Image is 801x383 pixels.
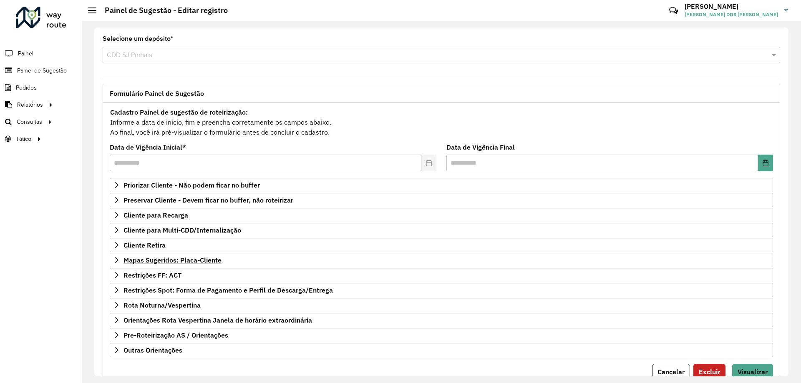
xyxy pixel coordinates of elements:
[96,6,228,15] h2: Painel de Sugestão - Editar registro
[110,90,204,97] span: Formulário Painel de Sugestão
[123,227,241,233] span: Cliente para Multi-CDD/Internalização
[110,238,773,252] a: Cliente Retira
[123,302,201,308] span: Rota Noturna/Vespertina
[17,66,67,75] span: Painel de Sugestão
[685,3,778,10] h3: [PERSON_NAME]
[110,298,773,312] a: Rota Noturna/Vespertina
[732,364,773,380] button: Visualizar
[110,208,773,222] a: Cliente para Recarga
[110,193,773,207] a: Preservar Cliente - Devem ficar no buffer, não roteirizar
[16,83,37,92] span: Pedidos
[123,347,182,353] span: Outras Orientações
[110,328,773,342] a: Pre-Roteirização AS / Orientações
[110,313,773,327] a: Orientações Rota Vespertina Janela de horário extraordinária
[693,364,725,380] button: Excluir
[18,49,33,58] span: Painel
[738,368,768,376] span: Visualizar
[110,107,773,138] div: Informe a data de inicio, fim e preencha corretamente os campos abaixo. Ao final, você irá pré-vi...
[110,142,186,152] label: Data de Vigência Inicial
[16,135,31,143] span: Tático
[685,11,778,18] span: [PERSON_NAME] DOS [PERSON_NAME]
[123,257,222,263] span: Mapas Sugeridos: Placa-Cliente
[110,268,773,282] a: Restrições FF: ACT
[110,253,773,267] a: Mapas Sugeridos: Placa-Cliente
[699,368,720,376] span: Excluir
[17,118,42,126] span: Consultas
[110,178,773,192] a: Priorizar Cliente - Não podem ficar no buffer
[110,108,248,116] strong: Cadastro Painel de sugestão de roteirização:
[123,197,293,203] span: Preservar Cliente - Devem ficar no buffer, não roteirizar
[123,212,188,218] span: Cliente para Recarga
[123,287,333,293] span: Restrições Spot: Forma de Pagamento e Perfil de Descarga/Entrega
[103,34,173,44] label: Selecione um depósito
[110,283,773,297] a: Restrições Spot: Forma de Pagamento e Perfil de Descarga/Entrega
[652,364,690,380] button: Cancelar
[665,2,683,20] a: Contato Rápido
[123,242,166,248] span: Cliente Retira
[123,272,181,278] span: Restrições FF: ACT
[657,368,685,376] span: Cancelar
[446,142,515,152] label: Data de Vigência Final
[123,332,228,338] span: Pre-Roteirização AS / Orientações
[17,100,43,109] span: Relatórios
[110,343,773,357] a: Outras Orientações
[110,223,773,237] a: Cliente para Multi-CDD/Internalização
[758,155,773,171] button: Choose Date
[123,317,312,323] span: Orientações Rota Vespertina Janela de horário extraordinária
[123,182,260,188] span: Priorizar Cliente - Não podem ficar no buffer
